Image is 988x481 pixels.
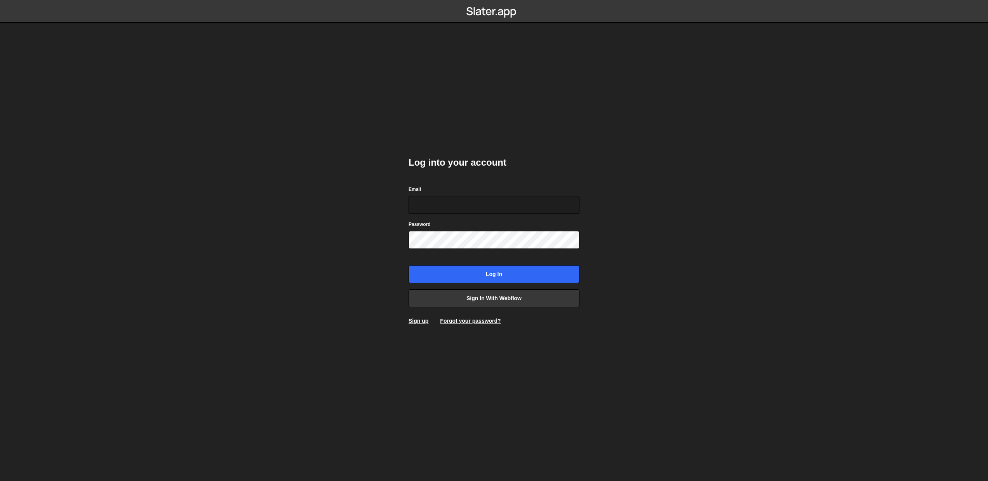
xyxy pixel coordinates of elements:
[440,318,501,324] a: Forgot your password?
[409,318,428,324] a: Sign up
[409,220,431,228] label: Password
[409,265,579,283] input: Log in
[409,289,579,307] a: Sign in with Webflow
[409,185,421,193] label: Email
[409,156,579,169] h2: Log into your account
